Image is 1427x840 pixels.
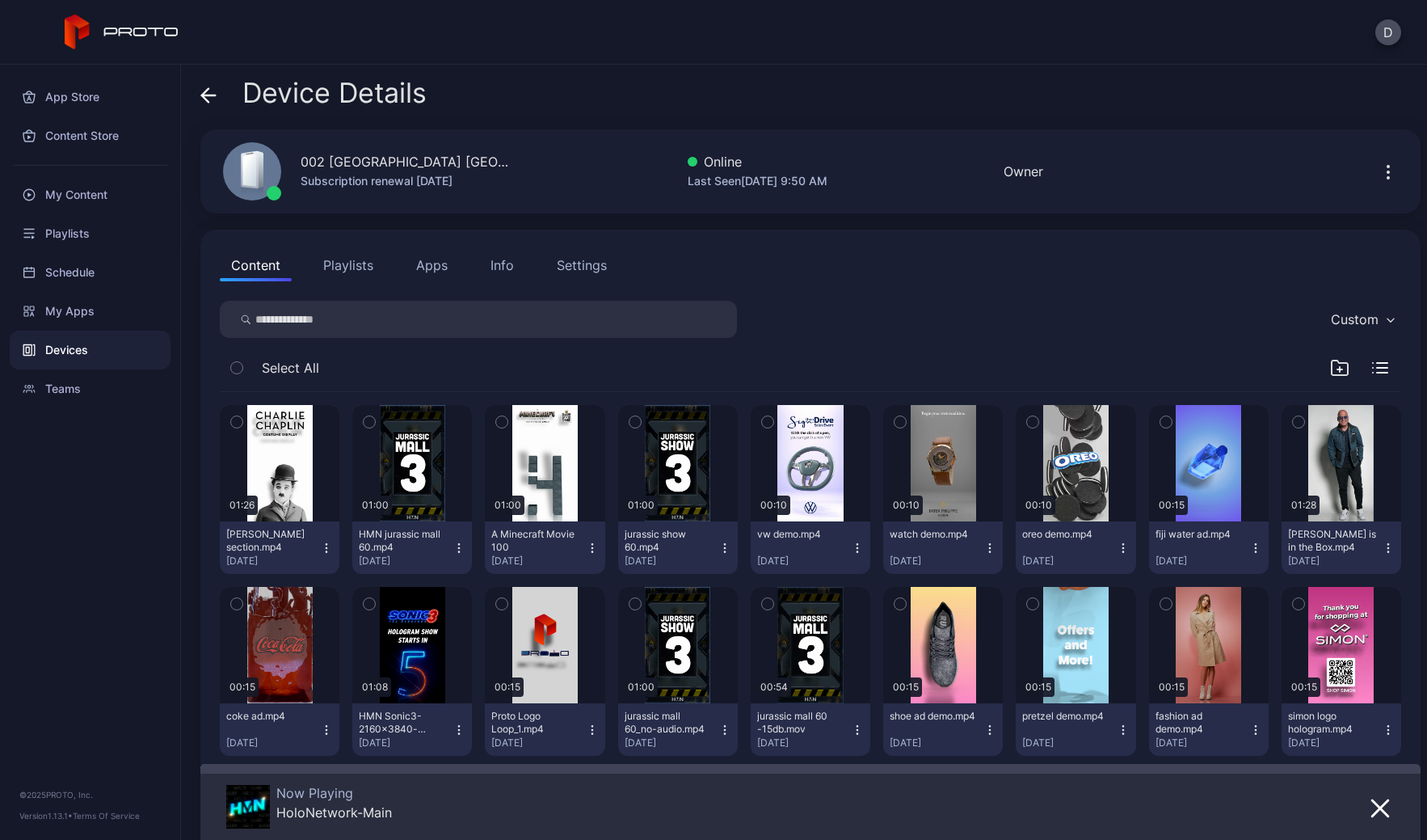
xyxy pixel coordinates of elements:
[485,521,604,574] button: A Minecraft Movie 100[DATE]
[1022,555,1116,568] div: [DATE]
[1288,710,1377,736] div: simon logo hologram.mp4
[10,175,170,214] a: My Content
[1155,737,1249,749] div: [DATE]
[276,804,392,821] div: HoloNetwork-Main
[883,703,1003,756] button: shoe ad demo.mp4[DATE]
[491,710,580,736] div: Proto Logo Loop_1.mp4
[491,555,585,568] div: [DATE]
[312,249,385,281] button: Playlists
[688,171,827,191] div: Last Seen [DATE] 9:50 AM
[226,555,320,568] div: [DATE]
[220,521,339,574] button: [PERSON_NAME] section.mp4[DATE]
[10,116,170,155] a: Content Store
[242,78,427,108] span: Device Details
[625,555,718,568] div: [DATE]
[557,255,607,275] div: Settings
[359,528,448,554] div: HMN jurassic mall 60.mp4
[890,737,983,749] div: [DATE]
[618,703,738,756] button: jurassic mall 60_no-audio.mp4[DATE]
[301,152,511,171] div: 002 [GEOGRAPHIC_DATA] [GEOGRAPHIC_DATA]
[1288,528,1377,554] div: Howie Mandel is in the Box.mp4
[301,171,511,191] div: Subscription renewal [DATE]
[1288,555,1382,568] div: [DATE]
[359,737,453,749] div: [DATE]
[490,255,514,275] div: Info
[226,528,315,554] div: Chaplin section.mp4
[10,292,170,331] a: My Apps
[1155,555,1249,568] div: [DATE]
[491,737,585,749] div: [DATE]
[883,521,1003,574] button: watch demo.mp4[DATE]
[757,710,846,736] div: jurassic mall 60 -15db.mov
[10,253,170,292] a: Schedule
[751,703,870,756] button: jurassic mall 60 -15db.mov[DATE]
[1016,521,1135,574] button: oreo demo.mp4[DATE]
[625,737,718,749] div: [DATE]
[226,710,315,723] div: coke ad.mp4
[751,521,870,574] button: vw demo.mp4[DATE]
[359,710,448,736] div: HMN Sonic3-2160x3840-v8.mp4
[1022,737,1116,749] div: [DATE]
[1375,19,1401,45] button: D
[485,703,604,756] button: Proto Logo Loop_1.mp4[DATE]
[1282,703,1401,756] button: simon logo hologram.mp4[DATE]
[1155,710,1244,736] div: fashion ad demo.mp4
[1004,162,1043,181] div: Owner
[10,331,170,369] a: Devices
[757,555,851,568] div: [DATE]
[890,555,983,568] div: [DATE]
[625,710,713,736] div: jurassic mall 60_no-audio.mp4
[1016,703,1135,756] button: pretzel demo.mp4[DATE]
[618,521,738,574] button: jurassic show 60.mp4[DATE]
[1288,737,1382,749] div: [DATE]
[757,528,846,541] div: vw demo.mp4
[352,521,472,574] button: HMN jurassic mall 60.mp4[DATE]
[625,528,713,554] div: jurassic show 60.mp4
[19,811,73,821] span: Version 1.13.1 •
[19,788,161,801] div: © 2025 PROTO, Inc.
[359,555,453,568] div: [DATE]
[890,528,979,541] div: watch demo.mp4
[479,249,525,281] button: Info
[545,249,618,281] button: Settings
[405,249,459,281] button: Apps
[220,703,339,756] button: coke ad.mp4[DATE]
[1323,301,1401,338] button: Custom
[1155,528,1244,541] div: fiji water ad.mp4
[688,152,827,171] div: Online
[757,737,851,749] div: [DATE]
[10,78,170,116] a: App Store
[1282,521,1401,574] button: [PERSON_NAME] is in the Box.mp4[DATE]
[352,703,472,756] button: HMN Sonic3-2160x3840-v8.mp4[DATE]
[1149,521,1269,574] button: fiji water ad.mp4[DATE]
[890,710,979,723] div: shoe ad demo.mp4
[10,214,170,253] a: Playlists
[1149,703,1269,756] button: fashion ad demo.mp4[DATE]
[73,811,140,821] a: Terms Of Service
[262,358,319,378] span: Select All
[276,785,392,801] div: Now Playing
[226,737,320,749] div: [DATE]
[491,528,580,554] div: A Minecraft Movie 100
[1022,710,1111,723] div: pretzel demo.mp4
[10,369,170,408] a: Teams
[220,249,292,281] button: Content
[1331,311,1379,327] div: Custom
[1022,528,1111,541] div: oreo demo.mp4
